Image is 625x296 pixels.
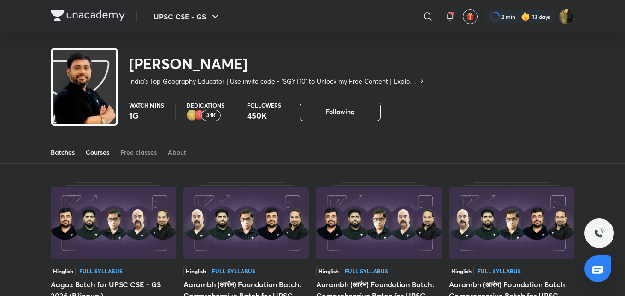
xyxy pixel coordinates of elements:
div: Courses [86,148,109,157]
p: Dedications [187,103,224,108]
img: educator badge2 [187,110,198,121]
span: Following [326,107,354,116]
button: Following [300,103,381,121]
span: Hinglish [183,266,208,276]
p: India's Top Geography Educator | Use invite code - 'SGYT10' to Unlock my Free Content | Explore t... [129,77,418,86]
img: Thumbnail [449,187,574,259]
span: Hinglish [316,266,341,276]
div: Full Syllabus [345,268,388,274]
div: Batches [51,148,75,157]
button: UPSC CSE - GS [148,7,226,26]
h2: [PERSON_NAME] [129,54,425,73]
img: streak [521,12,530,21]
img: Company Logo [51,10,125,21]
p: 450K [247,110,281,121]
a: Courses [86,141,109,163]
div: Full Syllabus [79,268,123,274]
p: Watch mins [129,103,164,108]
p: 1G [129,110,164,121]
img: Thumbnail [316,187,442,259]
img: Ruhi Chi [559,9,574,24]
div: Full Syllabus [212,268,255,274]
div: About [168,148,186,157]
div: Free classes [120,148,157,157]
img: ttu [594,228,605,239]
p: 31K [206,112,216,119]
a: Free classes [120,141,157,163]
a: Company Logo [51,10,125,24]
div: Full Syllabus [478,268,521,274]
button: avatar [463,9,478,24]
img: Thumbnail [183,187,309,259]
a: About [168,141,186,163]
span: Hinglish [449,266,474,276]
span: Hinglish [51,266,76,276]
a: Batches [51,141,75,163]
img: avatar [466,12,474,21]
img: Thumbnail [51,187,176,259]
img: educator badge1 [194,110,205,121]
img: class [53,52,116,140]
p: Followers [247,103,281,108]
